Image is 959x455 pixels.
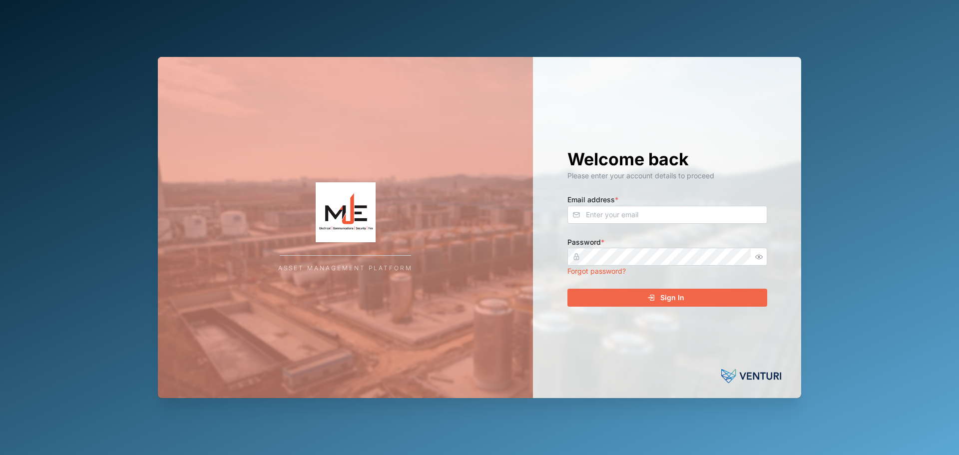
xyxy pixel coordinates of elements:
a: Forgot password? [567,267,626,275]
button: Sign In [567,289,767,307]
img: Company Logo [246,182,446,242]
label: Email address [567,194,618,205]
h1: Welcome back [567,148,767,170]
div: Asset Management Platform [278,264,413,273]
label: Password [567,237,604,248]
input: Enter your email [567,206,767,224]
img: Venturi [721,366,781,386]
span: Sign In [660,289,684,306]
div: Please enter your account details to proceed [567,170,767,181]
